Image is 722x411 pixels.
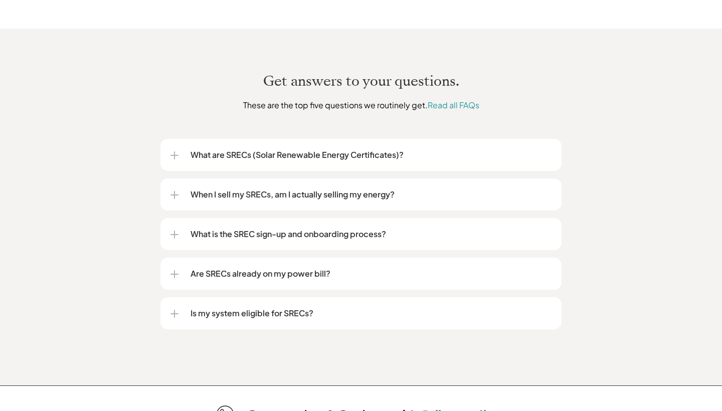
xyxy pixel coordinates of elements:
[191,228,552,240] p: What is the SREC sign-up and onboarding process?
[191,268,552,280] p: Are SRECs already on my power bill?
[191,149,552,161] p: What are SRECs (Solar Renewable Energy Certificates)?
[75,72,647,91] h2: Get answers to your questions.
[428,100,479,110] a: Read all FAQs
[175,99,547,111] p: These are the top five questions we routinely get.
[191,188,552,200] p: When I sell my SRECs, am I actually selling my energy?
[191,307,552,319] p: Is my system eligible for SRECs?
